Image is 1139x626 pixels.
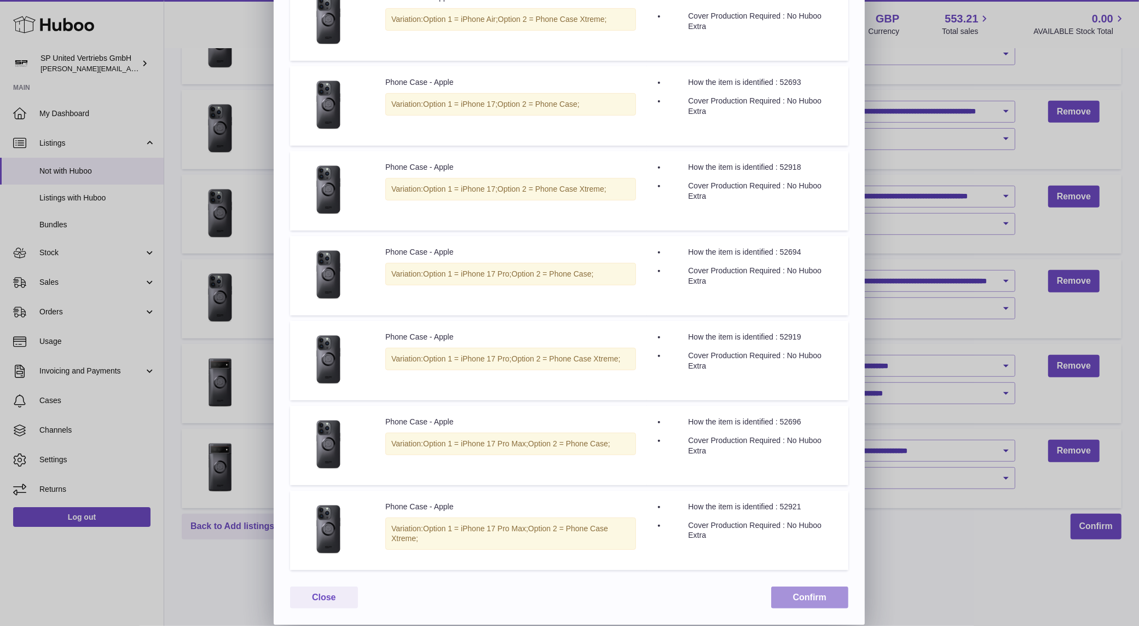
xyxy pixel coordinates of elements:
span: Option 2 = Phone Case; [512,269,594,278]
img: PhoneCase_plus_iPhone.jpg [301,162,356,217]
div: Variation: [385,93,636,116]
li: Cover Production Required : No Huboo Extra [666,181,837,202]
span: Option 2 = Phone Case Xtreme; [512,354,621,363]
span: Option 2 = Phone Case Xtreme; [498,15,607,24]
div: Variation: [385,433,636,455]
div: Variation: [385,178,636,200]
button: Confirm [771,587,848,609]
td: Phone Case - Apple [374,491,647,570]
span: Option 1 = iPhone 17 Pro; [423,269,512,278]
img: PhoneCase_plus_iPhone.jpg [301,502,356,556]
td: Phone Case - Apple [374,321,647,400]
li: Cover Production Required : No Huboo Extra [666,520,837,541]
li: How the item is identified : 52919 [666,332,837,342]
div: Variation: [385,8,636,31]
li: Cover Production Required : No Huboo Extra [666,96,837,117]
div: Variation: [385,348,636,370]
span: Option 1 = iPhone 17; [423,100,498,108]
li: How the item is identified : 52693 [666,77,837,88]
td: Phone Case - Apple [374,236,647,315]
img: PhoneCase_plus_iPhone.jpg [301,77,356,132]
img: PhoneCase_plus_iPhone.jpg [301,247,356,302]
span: Option 1 = iPhone Air; [423,15,498,24]
div: Variation: [385,518,636,550]
li: How the item is identified : 52696 [666,417,837,427]
li: Cover Production Required : No Huboo Extra [666,11,837,32]
span: Option 1 = iPhone 17; [423,185,498,193]
span: Option 1 = iPhone 17 Pro Max; [423,524,528,533]
div: Variation: [385,263,636,285]
img: PhoneCase_plus_iPhone.jpg [301,417,356,472]
li: How the item is identified : 52921 [666,502,837,512]
li: Cover Production Required : No Huboo Extra [666,435,837,456]
li: How the item is identified : 52694 [666,247,837,257]
button: Close [290,587,358,609]
td: Phone Case - Apple [374,66,647,146]
img: PhoneCase_plus_iPhone.jpg [301,332,356,387]
td: Phone Case - Apple [374,151,647,231]
span: Option 2 = Phone Case Xtreme; [391,524,608,543]
span: Option 2 = Phone Case; [498,100,580,108]
span: Option 2 = Phone Case Xtreme; [498,185,606,193]
li: How the item is identified : 52918 [666,162,837,173]
span: Option 1 = iPhone 17 Pro; [423,354,512,363]
td: Phone Case - Apple [374,406,647,485]
li: Cover Production Required : No Huboo Extra [666,266,837,286]
span: Option 2 = Phone Case; [528,439,610,448]
li: Cover Production Required : No Huboo Extra [666,351,837,371]
span: Option 1 = iPhone 17 Pro Max; [423,439,528,448]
